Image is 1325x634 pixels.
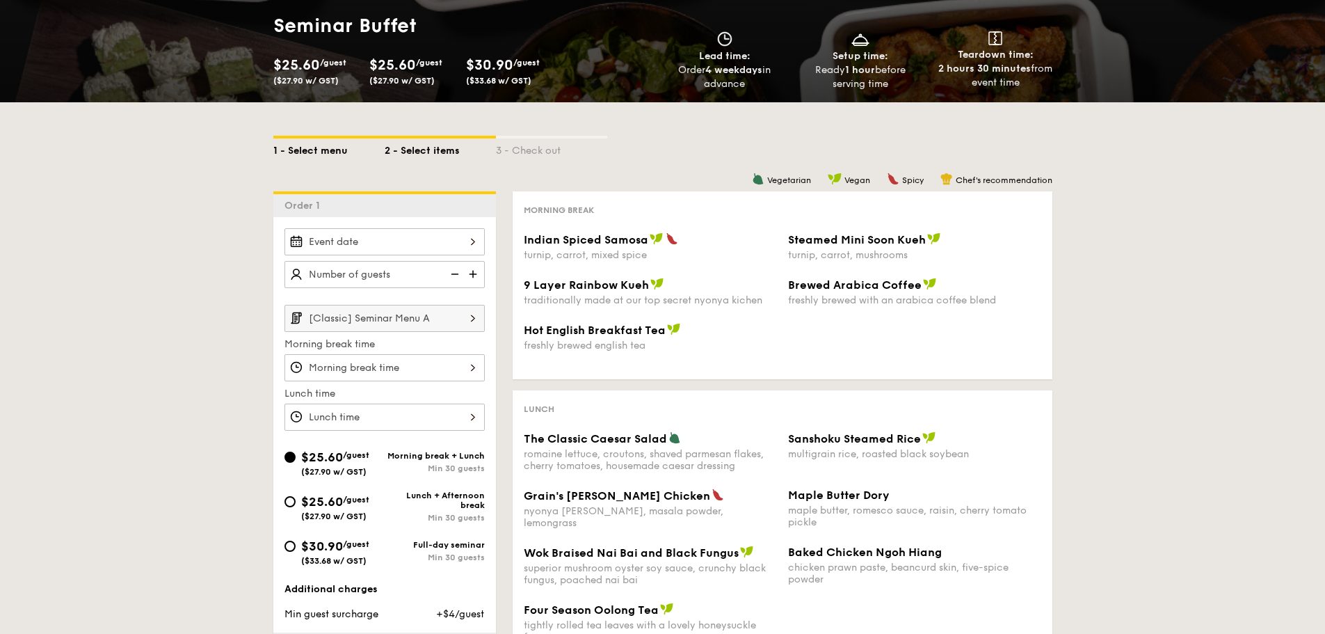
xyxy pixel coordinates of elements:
label: Lunch time [284,387,485,401]
span: /guest [320,58,346,68]
input: Morning break time [284,354,485,381]
span: Baked Chicken Ngoh Hiang [788,546,942,559]
span: Lead time: [699,50,750,62]
input: Lunch time [284,404,485,431]
div: romaine lettuce, croutons, shaved parmesan flakes, cherry tomatoes, housemade caesar dressing [524,448,777,472]
span: /guest [513,58,540,68]
img: icon-vegan.f8ff3823.svg [650,278,664,290]
input: $25.60/guest($27.90 w/ GST)Morning break + LunchMin 30 guests [284,452,296,463]
span: 9 Layer Rainbow Kueh [524,278,649,292]
div: nyonya [PERSON_NAME], masala powder, lemongrass [524,505,777,529]
span: Steamed Mini Soon Kueh [788,233,926,246]
span: Min guest surcharge [284,608,378,620]
span: Brewed Arabica Coffee [788,278,922,292]
span: /guest [343,450,369,460]
img: icon-clock.2db775ea.svg [714,31,735,47]
div: multigrain rice, roasted black soybean [788,448,1041,460]
img: icon-chef-hat.a58ddaea.svg [940,173,953,185]
input: $25.60/guest($27.90 w/ GST)Lunch + Afternoon breakMin 30 guests [284,496,296,507]
img: icon-vegetarian.fe4039eb.svg [668,431,681,444]
img: icon-add.58712e84.svg [464,261,485,287]
div: Min 30 guests [385,513,485,523]
span: Spicy [902,175,924,185]
span: Chef's recommendation [956,175,1052,185]
div: Morning break + Lunch [385,451,485,461]
img: icon-vegan.f8ff3823.svg [927,232,941,245]
img: icon-chevron-right.3c0dfbd6.svg [461,305,485,331]
span: $30.90 [466,57,513,74]
span: Wok Braised Nai Bai and Black Fungus [524,546,739,560]
img: icon-dish.430c3a2e.svg [850,31,871,47]
span: Sanshoku Steamed Rice [788,432,921,445]
input: $30.90/guest($33.68 w/ GST)Full-day seminarMin 30 guests [284,541,296,552]
img: icon-vegan.f8ff3823.svg [650,232,664,245]
span: /guest [343,495,369,505]
img: icon-vegan.f8ff3823.svg [923,278,937,290]
div: Lunch + Afternoon break [385,491,485,510]
span: /guest [416,58,442,68]
strong: 2 hours 30 minutes [938,63,1031,74]
span: Hot English Breakfast Tea [524,324,666,337]
img: icon-teardown.65201eee.svg [988,31,1002,45]
span: Vegetarian [767,175,811,185]
span: Lunch [524,404,554,414]
span: Vegan [844,175,870,185]
span: Grain's [PERSON_NAME] Chicken [524,489,710,502]
span: ($27.90 w/ GST) [369,76,435,86]
div: 1 - Select menu [273,138,385,158]
div: turnip, carrot, mushrooms [788,249,1041,261]
strong: 1 hour [845,64,875,76]
img: icon-vegan.f8ff3823.svg [922,431,936,444]
div: Full-day seminar [385,540,485,550]
div: Min 30 guests [385,463,485,473]
img: icon-spicy.37a8142b.svg [666,232,678,245]
span: $25.60 [273,57,320,74]
span: The Classic Caesar Salad [524,432,667,445]
span: +$4/guest [436,608,484,620]
div: Additional charges [284,583,485,596]
span: Teardown time: [958,49,1034,61]
input: Number of guests [284,261,485,288]
div: maple butter, romesco sauce, raisin, cherry tomato pickle [788,505,1041,528]
div: freshly brewed with an arabica coffee blend [788,294,1041,306]
span: ($27.90 w/ GST) [301,512,367,521]
div: turnip, carrot, mixed spice [524,249,777,261]
img: icon-vegan.f8ff3823.svg [660,603,674,615]
span: /guest [343,539,369,549]
div: Ready before serving time [798,63,922,91]
div: chicken prawn paste, beancurd skin, five-spice powder [788,562,1041,585]
span: Morning break [524,205,594,215]
img: icon-spicy.37a8142b.svg [712,489,724,501]
span: Indian Spiced Samosa [524,233,648,246]
strong: 4 weekdays [705,64,762,76]
input: Event date [284,228,485,255]
div: superior mushroom oyster soy sauce, crunchy black fungus, poached nai bai [524,562,777,586]
img: icon-vegan.f8ff3823.svg [667,323,681,335]
span: Order 1 [284,200,326,212]
img: icon-vegetarian.fe4039eb.svg [752,173,764,185]
div: 2 - Select items [385,138,496,158]
span: Setup time: [833,50,888,62]
span: ($33.68 w/ GST) [301,556,367,566]
span: $25.60 [301,494,343,509]
div: Order in advance [663,63,787,91]
span: $25.60 [301,450,343,465]
span: Maple Butter Dory [788,489,890,502]
div: 3 - Check out [496,138,607,158]
div: traditionally made at our top secret nyonya kichen [524,294,777,306]
span: ($27.90 w/ GST) [273,76,339,86]
span: ($27.90 w/ GST) [301,467,367,477]
span: $30.90 [301,539,343,554]
div: Min 30 guests [385,553,485,562]
span: Four Season Oolong Tea [524,603,659,617]
span: $25.60 [369,57,416,74]
img: icon-vegan.f8ff3823.svg [740,546,754,558]
label: Morning break time [284,338,485,351]
img: icon-vegan.f8ff3823.svg [828,173,842,185]
span: ($33.68 w/ GST) [466,76,531,86]
h1: Seminar Buffet [273,13,552,38]
img: icon-reduce.1d2dbef1.svg [443,261,464,287]
img: icon-spicy.37a8142b.svg [887,173,899,185]
div: from event time [933,62,1058,90]
div: freshly brewed english tea [524,340,777,351]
